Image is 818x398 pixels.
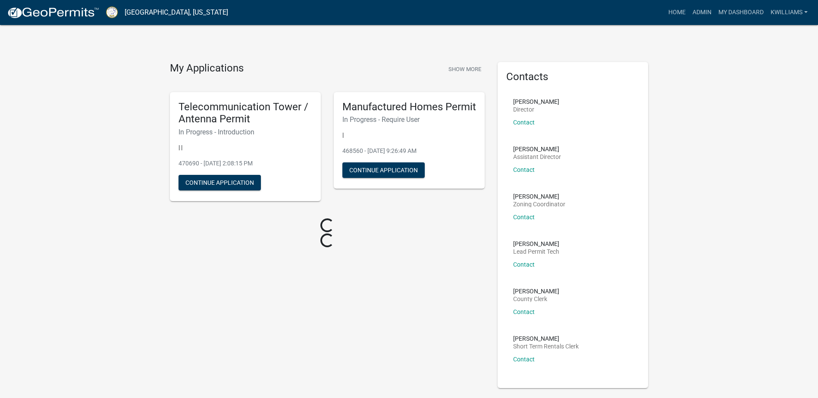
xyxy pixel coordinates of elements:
p: [PERSON_NAME] [513,99,559,105]
p: 468560 - [DATE] 9:26:49 AM [342,146,476,155]
button: Continue Application [342,162,425,178]
a: kwilliams [767,4,811,21]
p: [PERSON_NAME] [513,193,565,199]
p: [PERSON_NAME] [513,336,579,342]
a: Contact [513,166,535,173]
p: [PERSON_NAME] [513,241,559,247]
p: Assistant Director [513,154,561,160]
h5: Telecommunication Tower / Antenna Permit [179,101,312,126]
h6: In Progress - Introduction [179,128,312,136]
p: [PERSON_NAME] [513,288,559,294]
h5: Contacts [506,71,640,83]
button: Show More [445,62,485,76]
a: Home [665,4,689,21]
a: Contact [513,119,535,126]
a: [GEOGRAPHIC_DATA], [US_STATE] [125,5,228,20]
a: My Dashboard [715,4,767,21]
h6: In Progress - Require User [342,115,476,124]
p: | [342,131,476,140]
p: Zoning Coordinator [513,201,565,207]
a: Contact [513,261,535,268]
h4: My Applications [170,62,244,75]
h5: Manufactured Homes Permit [342,101,476,113]
a: Contact [513,356,535,363]
p: Lead Permit Tech [513,249,559,255]
p: [PERSON_NAME] [513,146,561,152]
p: Short Term Rentals Clerk [513,343,579,349]
a: Contact [513,214,535,221]
p: Director [513,106,559,112]
img: Putnam County, Georgia [106,6,118,18]
a: Contact [513,308,535,315]
a: Admin [689,4,715,21]
p: 470690 - [DATE] 2:08:15 PM [179,159,312,168]
p: | | [179,143,312,152]
p: County Clerk [513,296,559,302]
button: Continue Application [179,175,261,190]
